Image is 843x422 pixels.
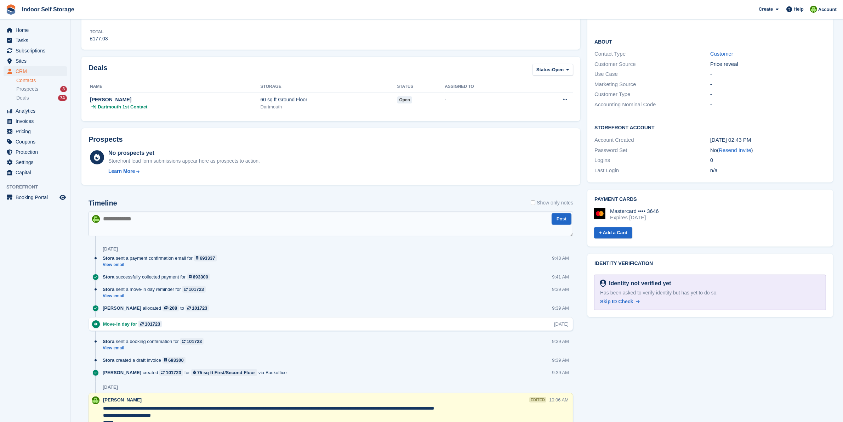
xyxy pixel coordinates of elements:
span: Status: [536,66,552,73]
div: Contact Type [594,50,710,58]
span: Invoices [16,116,58,126]
div: No prospects yet [108,149,260,157]
div: Use Case [594,70,710,78]
div: Storefront lead form submissions appear here as prospects to action. [108,157,260,165]
th: Storage [261,81,397,92]
a: 101723 [180,338,204,345]
img: Helen Wilson [810,6,817,13]
a: View email [103,262,221,268]
div: 101723 [145,321,160,327]
a: Preview store [58,193,67,202]
div: - [710,101,826,109]
div: 9:48 AM [552,255,569,261]
div: successfully collected payment for [103,274,213,280]
h2: Deals [89,64,107,77]
div: [PERSON_NAME] [90,96,261,103]
div: created a draft invoice [103,357,189,364]
div: Customer Type [594,90,710,99]
a: menu [4,66,67,76]
a: 101723 [159,369,183,376]
div: 693300 [193,274,208,280]
span: Stora [103,357,114,364]
a: 693337 [194,255,217,261]
a: Prospects 3 [16,85,67,93]
span: Open [552,66,564,73]
span: Skip ID Check [600,299,633,304]
a: 208 [163,305,179,311]
a: menu [4,116,67,126]
div: 9:39 AM [552,286,569,293]
h2: Payment cards [594,197,826,202]
div: - [710,80,826,89]
a: menu [4,46,67,56]
span: Pricing [16,126,58,136]
div: No [710,146,826,154]
a: menu [4,126,67,136]
span: [PERSON_NAME] [103,369,141,376]
input: Show only notes [531,199,535,207]
a: 75 sq ft First/Second Floor [191,369,257,376]
div: Account Created [594,136,710,144]
div: n/a [710,167,826,175]
div: sent a move-in day reminder for [103,286,209,293]
span: Prospects [16,86,38,92]
button: Post [552,213,571,225]
span: Analytics [16,106,58,116]
div: 9:39 AM [552,357,569,364]
img: stora-icon-8386f47178a22dfd0bd8f6a31ec36ba5ce8667c1dd55bd0f319d3a0aa187defe.svg [6,4,16,15]
span: Account [818,6,837,13]
span: Subscriptions [16,46,58,56]
a: menu [4,106,67,116]
div: Marketing Source [594,80,710,89]
span: Deals [16,95,29,101]
div: Identity not verified yet [606,279,671,288]
div: [DATE] 02:43 PM [710,136,826,144]
img: Mastercard Logo [594,208,605,219]
span: [PERSON_NAME] [103,305,141,311]
span: Dartmouth 1st Contact [98,103,147,111]
div: Dartmouth [261,103,397,111]
span: Tasks [16,35,58,45]
div: 9:41 AM [552,274,569,280]
a: menu [4,168,67,178]
a: menu [4,137,67,147]
div: 74 [58,95,67,101]
span: CRM [16,66,58,76]
div: 9:39 AM [552,305,569,311]
div: 693337 [200,255,215,261]
div: sent a payment confirmation email for [103,255,221,261]
span: | [95,103,96,111]
div: 9:39 AM [552,369,569,376]
a: Customer [710,51,733,57]
span: Coupons [16,137,58,147]
div: Password Set [594,146,710,154]
span: [PERSON_NAME] [103,397,142,403]
div: 693300 [168,357,183,364]
div: Has been asked to verify identity but has yet to do so. [600,289,820,297]
a: 693300 [187,274,210,280]
div: 101723 [187,338,202,345]
a: Contacts [16,77,67,84]
div: Last Login [594,167,710,175]
div: [DATE] [103,384,118,390]
div: Logins [594,156,710,164]
div: 75 sq ft First/Second Floor [197,369,255,376]
div: 10:06 AM [549,396,569,403]
a: menu [4,147,67,157]
div: - [710,70,826,78]
a: menu [4,25,67,35]
span: ( ) [717,147,753,153]
img: Helen Wilson [92,396,99,404]
span: Sites [16,56,58,66]
th: Assigned to [445,81,530,92]
span: Booking Portal [16,192,58,202]
span: open [397,96,412,103]
div: £177.03 [90,35,108,43]
img: Identity Verification Ready [600,280,606,287]
span: Help [794,6,804,13]
span: Stora [103,255,114,261]
div: [DATE] [554,321,569,327]
button: Status: Open [532,64,573,75]
div: [DATE] [103,246,118,252]
a: menu [4,192,67,202]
